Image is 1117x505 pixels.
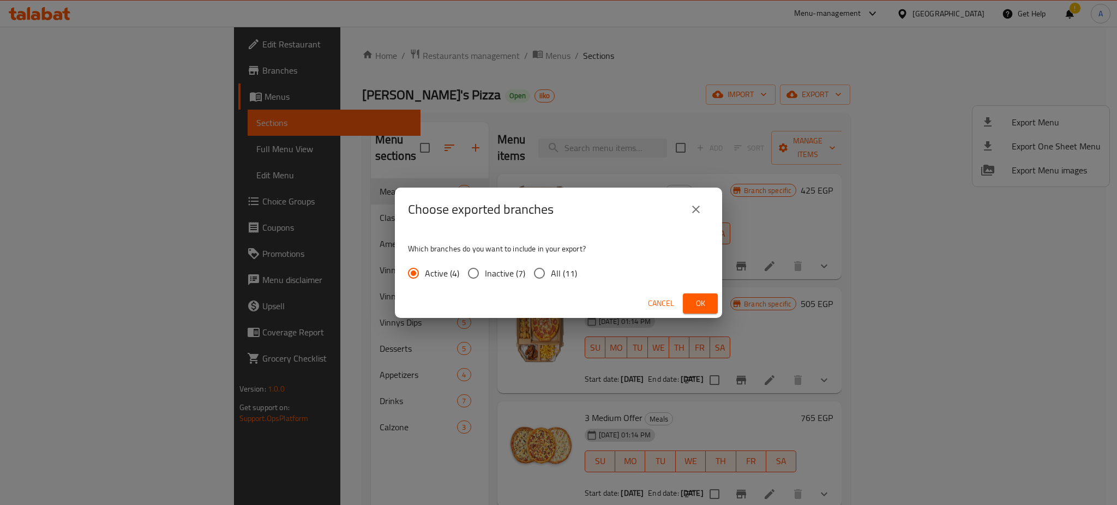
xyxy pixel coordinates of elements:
p: Which branches do you want to include in your export? [408,243,709,254]
span: Inactive (7) [485,267,525,280]
button: close [683,196,709,223]
button: Ok [683,293,718,314]
span: All (11) [551,267,577,280]
span: Active (4) [425,267,459,280]
button: Cancel [644,293,678,314]
span: Ok [692,297,709,310]
h2: Choose exported branches [408,201,554,218]
span: Cancel [648,297,674,310]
